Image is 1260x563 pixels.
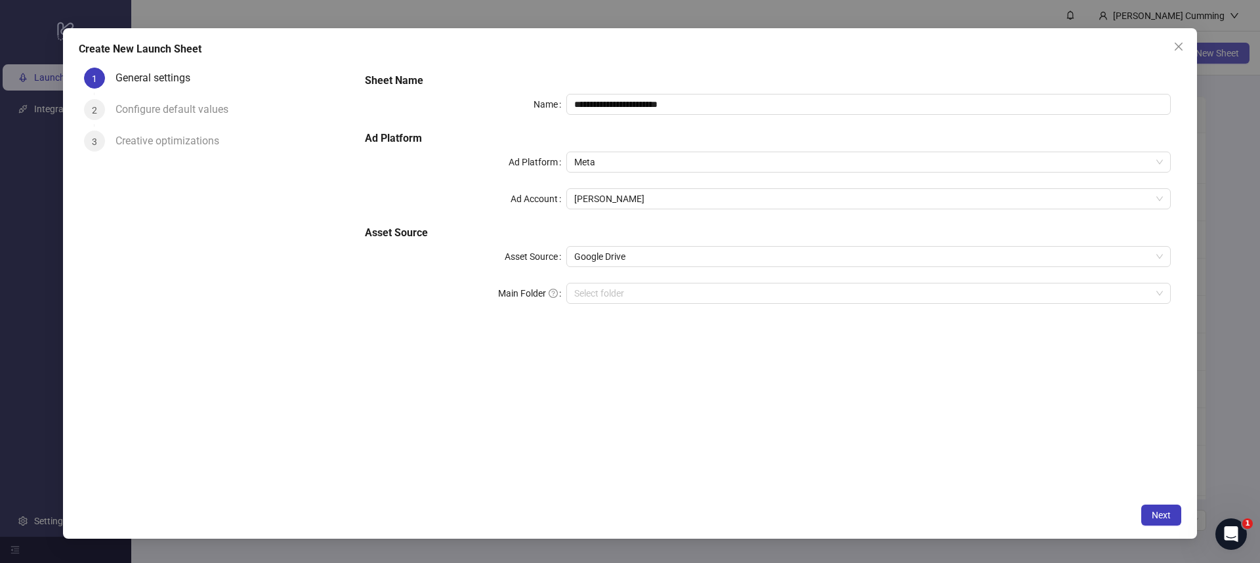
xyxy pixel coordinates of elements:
[498,283,566,304] label: Main Folder
[1173,41,1184,52] span: close
[115,131,230,152] div: Creative optimizations
[509,152,566,173] label: Ad Platform
[505,246,566,267] label: Asset Source
[365,225,1171,241] h5: Asset Source
[549,289,558,298] span: question-circle
[79,41,1181,57] div: Create New Launch Sheet
[92,136,97,146] span: 3
[1168,36,1189,57] button: Close
[574,152,1163,172] span: Meta
[1242,518,1253,529] span: 1
[115,68,201,89] div: General settings
[92,104,97,115] span: 2
[92,73,97,83] span: 1
[574,247,1163,266] span: Google Drive
[534,94,566,115] label: Name
[1141,505,1181,526] button: Next
[365,73,1171,89] h5: Sheet Name
[365,131,1171,146] h5: Ad Platform
[566,94,1171,115] input: Name
[1215,518,1247,550] iframe: Intercom live chat
[511,188,566,209] label: Ad Account
[1152,510,1171,520] span: Next
[115,99,239,120] div: Configure default values
[574,189,1163,209] span: Barney Cools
